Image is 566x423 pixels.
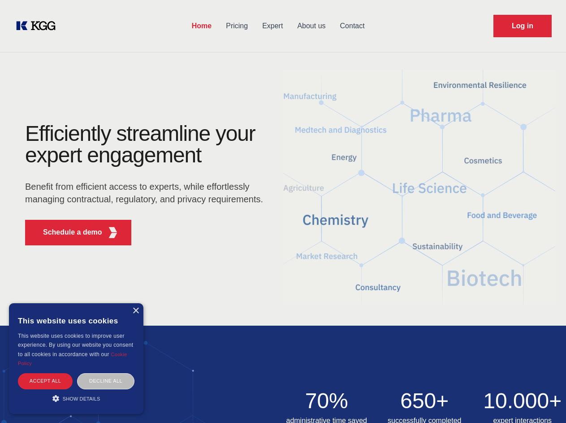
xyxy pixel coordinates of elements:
a: Request Demo [493,15,552,37]
a: KOL Knowledge Platform: Talk to Key External Experts (KEE) [14,19,63,33]
span: This website uses cookies to improve user experience. By using our website you consent to all coo... [18,333,133,358]
p: Schedule a demo [43,227,102,238]
a: Expert [255,14,290,38]
a: Contact [333,14,372,38]
h2: 70% [283,390,371,412]
a: Pricing [219,14,255,38]
img: KGG Fifth Element RED [283,58,556,317]
div: This website uses cookies [18,310,134,331]
img: KGG Fifth Element RED [108,227,119,238]
div: Decline all [77,373,134,389]
a: About us [290,14,333,38]
p: Benefit from efficient access to experts, while effortlessly managing contractual, regulatory, an... [25,180,269,205]
h2: 650+ [381,390,468,412]
a: Home [185,14,219,38]
div: Show details [18,394,134,403]
div: Close [132,308,139,314]
span: Show details [63,396,100,401]
h1: Efficiently streamline your expert engagement [25,123,269,166]
a: Cookie Policy [18,352,127,366]
button: Schedule a demoKGG Fifth Element RED [25,220,131,245]
div: Accept all [18,373,73,389]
